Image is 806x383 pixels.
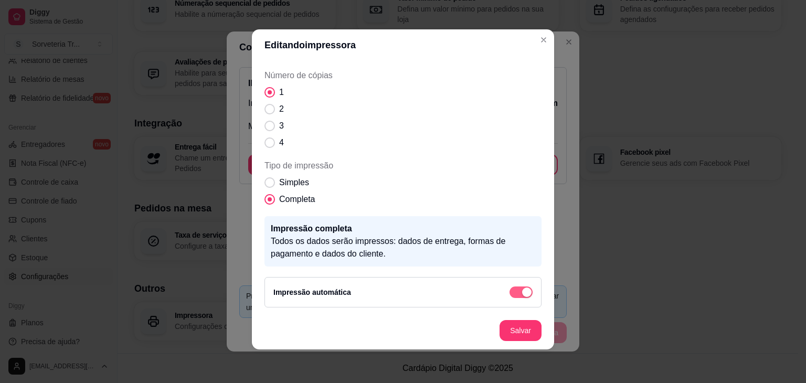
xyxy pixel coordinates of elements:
span: Completa [279,193,315,206]
div: Tipo de impressão [264,159,542,206]
span: 4 [279,136,284,149]
span: Simples [279,176,309,189]
p: Todos os dados serão impressos: dados de entrega, formas de pagamento e dados do cliente. [271,235,535,260]
header: Editando impressora [252,29,554,61]
button: Close [535,31,552,48]
p: Impressão completa [271,222,535,235]
div: Número de cópias [264,69,542,149]
span: 1 [279,86,284,99]
label: Impressão automática [273,288,351,296]
span: Tipo de impressão [264,159,542,172]
button: Salvar [500,320,542,341]
span: 2 [279,103,284,115]
span: 3 [279,120,284,132]
span: Número de cópias [264,69,542,82]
